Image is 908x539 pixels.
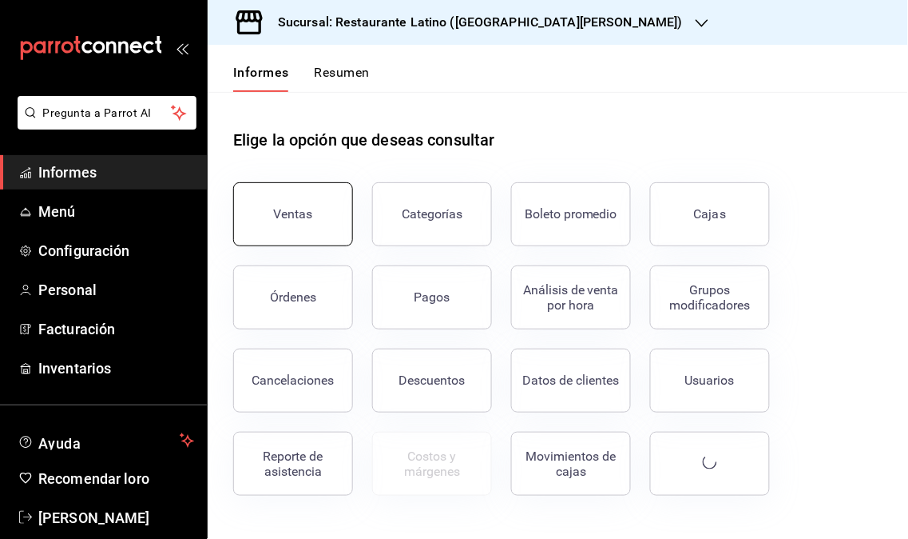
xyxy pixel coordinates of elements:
[233,349,353,413] button: Cancelaciones
[685,373,735,388] font: Usuarios
[38,203,76,220] font: Menú
[523,282,619,313] font: Análisis de venta por hora
[402,206,462,222] font: Categorías
[233,266,353,329] button: Órdenes
[38,435,81,452] font: Ayuda
[38,164,97,181] font: Informes
[274,206,313,222] font: Ventas
[270,289,316,305] font: Órdenes
[650,266,770,329] button: Grupos modificadores
[404,449,460,479] font: Costos y márgenes
[670,282,751,313] font: Grupos modificadores
[315,65,370,80] font: Resumen
[38,321,115,337] font: Facturación
[18,96,196,130] button: Pregunta a Parrot AI
[233,432,353,496] button: Reporte de asistencia
[233,182,353,246] button: Ventas
[252,373,335,388] font: Cancelaciones
[526,449,617,479] font: Movimientos de cajas
[38,509,150,526] font: [PERSON_NAME]
[399,373,466,388] font: Descuentos
[264,449,323,479] font: Reporte de asistencia
[414,289,450,305] font: Pagos
[38,360,111,377] font: Inventarios
[372,432,492,496] button: Contrata inventarios para ver este informe
[372,349,492,413] button: Descuentos
[372,266,492,329] button: Pagos
[372,182,492,246] button: Categorías
[38,281,97,298] font: Personal
[278,14,683,30] font: Sucursal: Restaurante Latino ([GEOGRAPHIC_DATA][PERSON_NAME])
[525,206,617,222] font: Boleto promedio
[11,116,196,133] a: Pregunta a Parrot AI
[38,242,130,259] font: Configuración
[43,106,152,119] font: Pregunta a Parrot AI
[511,432,631,496] button: Movimientos de cajas
[233,130,495,150] font: Elige la opción que deseas consultar
[38,470,149,487] font: Recomendar loro
[511,182,631,246] button: Boleto promedio
[511,266,631,329] button: Análisis de venta por hora
[233,64,370,92] div: pestañas de navegación
[523,373,620,388] font: Datos de clientes
[176,42,188,54] button: abrir_cajón_menú
[233,65,289,80] font: Informes
[511,349,631,413] button: Datos de clientes
[694,206,727,222] font: Cajas
[650,182,770,246] a: Cajas
[650,349,770,413] button: Usuarios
